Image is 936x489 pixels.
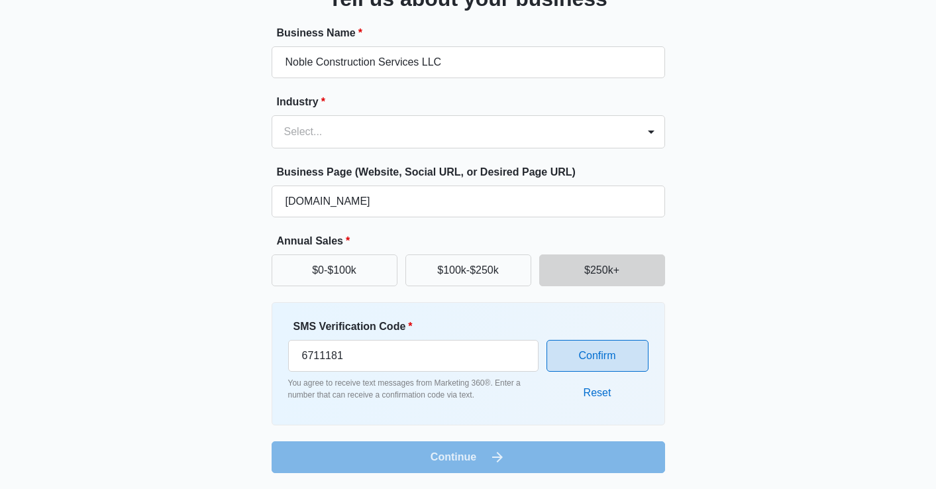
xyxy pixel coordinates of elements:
[539,254,665,286] button: $250k+
[277,25,670,41] label: Business Name
[405,254,531,286] button: $100k-$250k
[546,340,649,372] button: Confirm
[272,186,665,217] input: e.g. janesplumbing.com
[272,254,397,286] button: $0-$100k
[277,164,670,180] label: Business Page (Website, Social URL, or Desired Page URL)
[293,319,544,335] label: SMS Verification Code
[277,233,670,249] label: Annual Sales
[570,377,625,409] button: Reset
[288,340,539,372] input: Enter verification code
[277,94,670,110] label: Industry
[288,377,539,401] p: You agree to receive text messages from Marketing 360®. Enter a number that can receive a confirm...
[272,46,665,78] input: e.g. Jane's Plumbing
